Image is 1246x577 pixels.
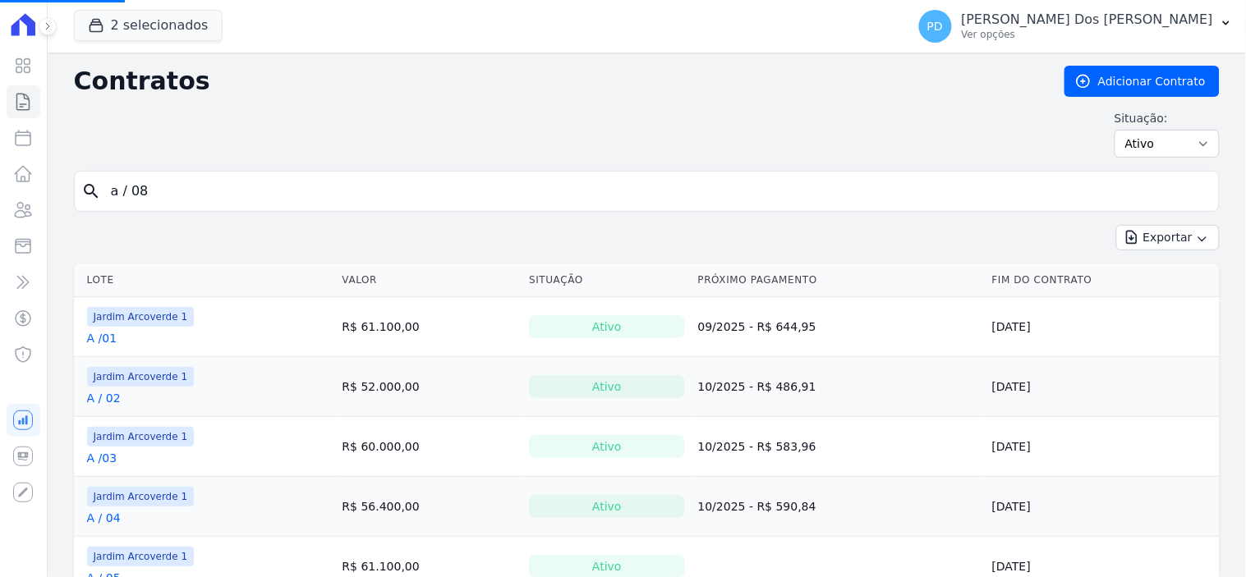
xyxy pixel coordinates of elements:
span: PD [927,21,943,32]
input: Buscar por nome do lote [101,175,1212,208]
p: Ver opções [962,28,1213,41]
div: Ativo [529,315,684,338]
button: 2 selecionados [74,10,223,41]
i: search [81,181,101,201]
th: Próximo Pagamento [692,263,986,297]
div: Ativo [529,495,684,518]
td: R$ 56.400,00 [336,477,523,537]
h2: Contratos [74,66,1038,96]
th: Situação [522,263,691,297]
span: Jardim Arcoverde 1 [87,427,195,446]
th: Valor [336,263,523,297]
button: Exportar [1116,225,1220,250]
button: PD [PERSON_NAME] Dos [PERSON_NAME] Ver opções [906,3,1246,49]
th: Lote [74,263,336,297]
a: A /03 [87,450,117,466]
th: Fim do Contrato [986,263,1220,297]
label: Situação: [1115,110,1220,126]
span: Jardim Arcoverde 1 [87,307,195,327]
div: Ativo [529,435,684,458]
span: Jardim Arcoverde 1 [87,487,195,506]
td: R$ 52.000,00 [336,357,523,417]
p: [PERSON_NAME] Dos [PERSON_NAME] [962,11,1213,28]
a: Adicionar Contrato [1064,66,1220,97]
span: Jardim Arcoverde 1 [87,367,195,387]
a: 09/2025 - R$ 644,95 [698,320,816,333]
a: 10/2025 - R$ 590,84 [698,500,816,513]
div: Ativo [529,375,684,398]
a: 10/2025 - R$ 583,96 [698,440,816,453]
a: A /01 [87,330,117,346]
a: 10/2025 - R$ 486,91 [698,380,816,393]
td: [DATE] [986,297,1220,357]
span: Jardim Arcoverde 1 [87,547,195,566]
td: [DATE] [986,417,1220,477]
td: [DATE] [986,357,1220,417]
td: R$ 60.000,00 [336,417,523,477]
a: A / 04 [87,510,121,526]
td: [DATE] [986,477,1220,537]
td: R$ 61.100,00 [336,297,523,357]
a: A / 02 [87,390,121,406]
